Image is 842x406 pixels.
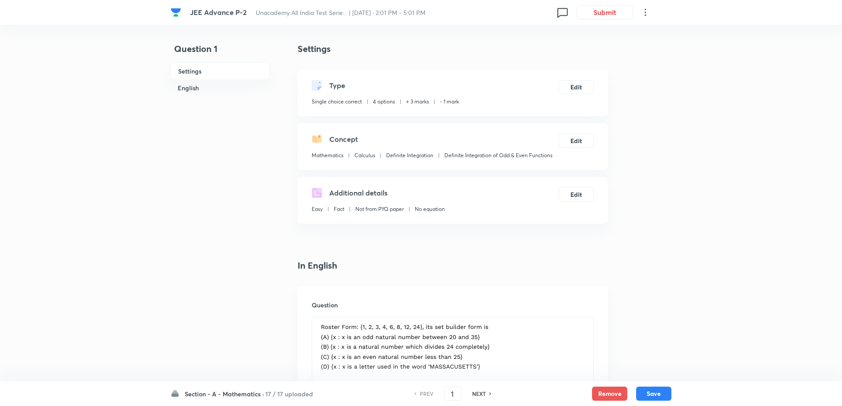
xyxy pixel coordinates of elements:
[185,389,264,399] h6: Section - A - Mathematics ·
[386,151,433,159] p: Definite Integration
[171,7,181,18] img: Company Logo
[312,134,322,144] img: questionConcept.svg
[256,8,425,17] span: Unacademy All India Test Serie... | [DATE] · 2:01 PM - 5:01 PM
[312,188,322,198] img: questionDetails.svg
[312,98,362,106] p: Single choice correct
[373,98,395,106] p: 4 options
[298,42,608,55] h4: Settings
[312,205,323,213] p: Easy
[636,387,671,401] button: Save
[444,151,552,159] p: Definite Integration of Odd & Even Functions
[440,98,459,106] p: - 1 mark
[312,300,594,310] h6: Question
[472,390,486,398] h6: NEXT
[171,63,269,80] h6: Settings
[190,7,247,17] span: JEE Advance P-2
[354,151,375,159] p: Calculus
[265,389,313,399] h6: 17 / 17 uploaded
[592,387,627,401] button: Remove
[319,322,501,372] img: 29-08-25-01:19:45-PM
[329,188,387,198] h5: Additional details
[559,188,594,202] button: Edit
[171,7,183,18] a: Company Logo
[420,390,433,398] h6: PREV
[312,151,343,159] p: Mathematics
[171,80,269,96] h6: English
[415,205,445,213] p: No equation
[329,134,358,144] h5: Concept
[334,205,344,213] p: Fact
[298,259,608,272] h4: In English
[171,42,269,63] h4: Question 1
[355,205,404,213] p: Not from PYQ paper
[559,80,594,94] button: Edit
[312,80,322,91] img: questionType.svg
[559,134,594,148] button: Edit
[406,98,429,106] p: + 3 marks
[577,5,633,19] button: Submit
[329,80,345,91] h5: Type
